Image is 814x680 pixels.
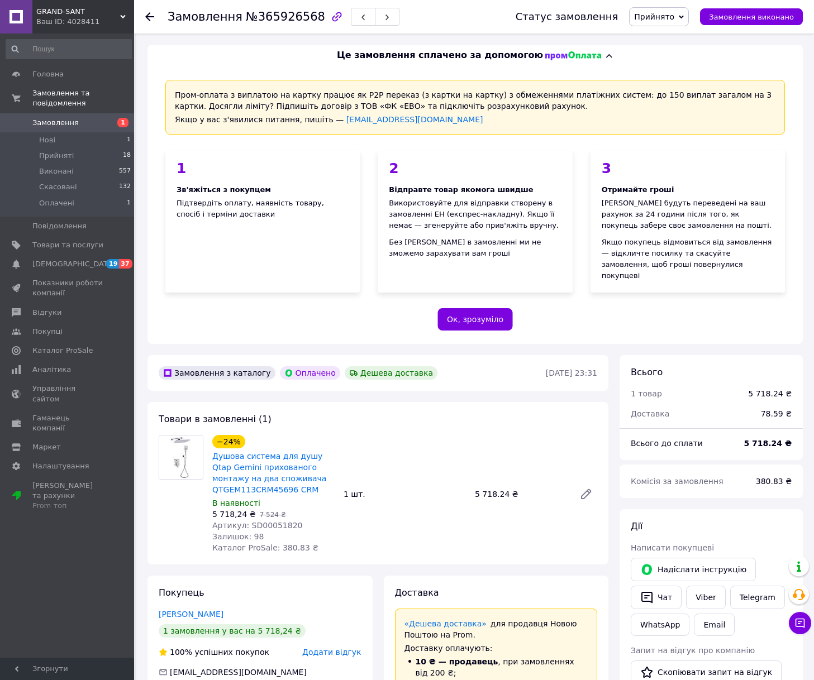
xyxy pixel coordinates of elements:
span: Доставка [631,409,669,418]
a: «Дешева доставка» [404,619,487,628]
button: Ок, зрозуміло [437,308,513,331]
span: Додати відгук [302,648,361,657]
div: для продавця Новою Поштою на Prom. [404,618,588,640]
span: Оплачені [39,198,74,208]
span: Прийнято [634,12,674,21]
div: Підтвердіть оплату, наявність товару, спосіб і терміни доставки [165,150,360,293]
span: 557 [119,166,131,176]
span: №365926568 [246,10,325,23]
span: Товари та послуги [32,240,103,250]
span: Запит на відгук про компанію [631,646,755,655]
div: Ваш ID: 4028411 [36,17,134,27]
li: , при замовленнях від 200 ₴; [404,656,588,678]
button: Замовлення виконано [700,8,803,25]
div: успішних покупок [159,647,269,658]
span: 1 [127,135,131,145]
span: Всього до сплати [631,439,703,448]
span: Отримайте гроші [602,185,674,194]
span: 5 718,24 ₴ [212,510,256,519]
a: Telegram [730,586,785,609]
span: Всього [631,367,663,377]
div: Використовуйте для відправки створену в замовленні ЕН (експрес-накладну). Якщо її немає — згенеру... [389,198,561,231]
span: Доставка [395,587,439,598]
span: Залишок: 98 [212,532,264,541]
span: Відгуки [32,308,61,318]
span: Покупці [32,327,63,337]
span: GRAND-SANT [36,7,120,17]
span: 1 [127,198,131,208]
span: Це замовлення сплачено за допомогою [337,49,543,62]
a: Душова система для душу Qtap Gemini прихованого монтажу на два споживача QTGEM113CRM45696 CRM [212,452,326,494]
span: Каталог ProSale: 380.83 ₴ [212,543,318,552]
div: 5 718.24 ₴ [470,486,570,502]
span: Показники роботи компанії [32,278,103,298]
span: [EMAIL_ADDRESS][DOMAIN_NAME] [170,668,307,677]
span: 10 ₴ — продавець [416,657,498,666]
span: Зв'яжіться з покупцем [177,185,271,194]
span: [PERSON_NAME] та рахунки [32,481,103,511]
span: Нові [39,135,55,145]
span: Товари в замовленні (1) [159,414,272,424]
span: В наявності [212,499,260,507]
span: 1 товар [631,389,662,398]
span: 37 [119,259,132,269]
div: Статус замовлення [516,11,618,22]
div: Повернутися назад [145,11,154,22]
span: Аналітика [32,365,71,375]
div: 2 [389,161,561,175]
span: Покупець [159,587,204,598]
button: Чат з покупцем [789,612,811,634]
button: Чат [631,586,682,609]
div: 78.59 ₴ [754,401,798,426]
span: Головна [32,69,64,79]
a: Viber [686,586,725,609]
a: Редагувати [575,483,597,505]
div: Замовлення з каталогу [159,366,275,380]
span: Дії [631,521,642,531]
div: 5 718.24 ₴ [748,388,792,399]
span: Гаманець компанії [32,413,103,433]
button: Email [694,614,735,636]
div: Дешева доставка [345,366,437,380]
span: Виконані [39,166,74,176]
div: Оплачено [280,366,340,380]
div: 1 замовлення у вас на 5 718,24 ₴ [159,624,306,638]
button: Надіслати інструкцію [631,558,756,581]
div: −24% [212,435,245,448]
span: Налаштування [32,461,89,471]
a: [EMAIL_ADDRESS][DOMAIN_NAME] [346,115,483,124]
div: Prom топ [32,501,103,511]
div: 3 [602,161,774,175]
span: 380.83 ₴ [756,477,792,486]
a: WhatsApp [631,614,689,636]
span: 132 [119,182,131,192]
span: Скасовані [39,182,77,192]
img: Душова система для душу Qtap Gemini прихованого монтажу на два споживача QTGEM113CRM45696 CRM [159,435,203,479]
div: Якщо у вас з'явилися питання, пишіть — [175,114,775,125]
span: 100% [170,648,192,657]
span: 1 [117,118,128,127]
div: 1 шт. [339,486,470,502]
span: Замовлення та повідомлення [32,88,134,108]
div: Доставку оплачують: [404,643,588,654]
time: [DATE] 23:31 [546,368,597,377]
span: Артикул: SD00051820 [212,521,303,530]
span: Прийняті [39,151,74,161]
div: [PERSON_NAME] будуть переведені на ваш рахунок за 24 години після того, як покупець забере своє з... [602,198,774,231]
b: 5 718.24 ₴ [744,439,792,448]
span: Повідомлення [32,221,87,231]
span: Написати покупцеві [631,543,714,552]
span: 7 524 ₴ [260,511,286,519]
span: Замовлення [168,10,242,23]
span: 19 [106,259,119,269]
span: Маркет [32,442,61,452]
span: Замовлення виконано [709,13,794,21]
input: Пошук [6,39,132,59]
span: [DEMOGRAPHIC_DATA] [32,259,115,269]
span: Замовлення [32,118,79,128]
a: [PERSON_NAME] [159,610,223,619]
div: Пром-оплата з виплатою на картку працює як P2P переказ (з картки на картку) з обмеженнями платіжн... [165,80,785,135]
span: 18 [123,151,131,161]
div: Без [PERSON_NAME] в замовленні ми не зможемо зарахувати вам гроші [389,237,561,259]
span: Каталог ProSale [32,346,93,356]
